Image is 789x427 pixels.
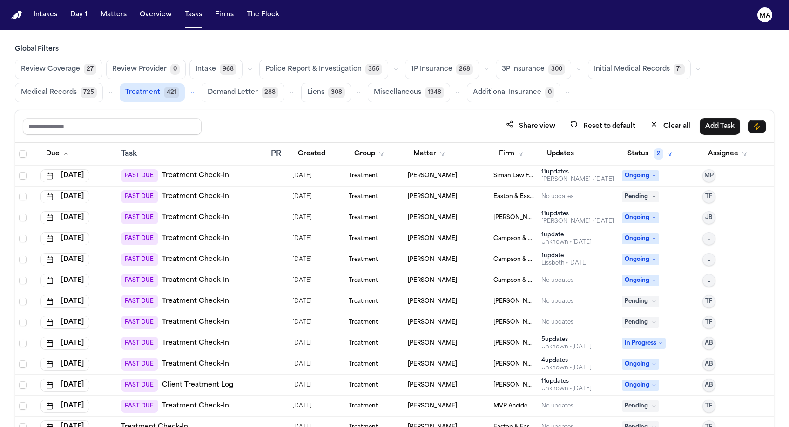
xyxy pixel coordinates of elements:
[622,275,659,286] span: Ongoing
[349,319,378,326] span: Treatment
[162,255,229,264] a: Treatment Check-In
[493,172,534,180] span: Siman Law Firm
[545,87,554,98] span: 0
[493,277,534,284] span: Campson & Campson
[702,169,715,182] button: MP
[292,253,312,266] span: 7/2/2025, 7:59:42 PM
[15,45,774,54] h3: Global Filters
[473,88,541,97] span: Additional Insurance
[702,316,715,329] button: TF
[292,169,312,182] span: 4/1/2025, 5:11:42 PM
[493,235,534,242] span: Campson & Campson
[705,298,712,305] span: TF
[292,358,312,371] span: 5/6/2025, 2:51:42 PM
[408,381,457,389] span: Natalia Nogueira Balaniuc
[408,277,457,284] span: Grace Campbell
[211,7,237,23] button: Firms
[705,360,713,368] span: AB
[136,7,175,23] button: Overview
[622,254,659,265] span: Ongoing
[707,235,710,242] span: L
[19,340,27,347] span: Select row
[408,214,457,221] span: Jose Crespo
[408,146,451,162] button: Matter
[674,64,685,75] span: 71
[622,146,678,162] button: Status2
[704,172,714,180] span: MP
[19,256,27,263] span: Select row
[702,400,715,413] button: TF
[565,118,641,135] button: Reset to default
[121,316,158,329] span: PAST DUE
[541,298,573,305] div: No updates
[121,337,158,350] span: PAST DUE
[162,297,229,306] a: Treatment Check-In
[541,260,588,267] div: Last updated by Lissbeth at 7/17/2025, 12:13:49 PM
[705,319,712,326] span: TF
[19,360,27,368] span: Select row
[162,213,229,222] a: Treatment Check-In
[425,87,444,98] span: 1348
[202,83,284,102] button: Demand Letter288
[11,11,22,20] a: Home
[700,118,740,135] button: Add Task
[349,235,378,242] span: Treatment
[30,7,61,23] a: Intakes
[11,11,22,20] img: Finch Logo
[19,298,27,305] span: Select row
[81,87,97,98] span: 725
[493,402,534,410] span: MVP Accident Attorneys
[541,193,573,200] div: No updates
[541,252,588,260] div: 1 update
[19,402,27,410] span: Select row
[162,276,229,285] a: Treatment Check-In
[541,364,592,372] div: Last updated by System at 6/9/2025, 8:16:27 PM
[705,214,713,221] span: JB
[292,316,312,329] span: 9/23/2025, 11:26:16 AM
[40,169,89,182] button: [DATE]
[259,60,388,79] button: Police Report & Investigation355
[702,253,715,266] button: L
[40,295,89,308] button: [DATE]
[162,339,229,348] a: Treatment Check-In
[405,60,479,79] button: 1P Insurance268
[125,88,160,97] span: Treatment
[548,64,565,75] span: 300
[541,378,592,385] div: 11 update s
[292,211,312,224] span: 3/26/2025, 1:38:34 PM
[702,379,715,392] button: AB
[702,211,715,224] button: JB
[594,65,670,74] span: Initial Medical Records
[292,232,312,245] span: 6/4/2025, 10:13:54 AM
[622,338,666,349] span: In Progress
[493,360,534,368] span: Mohamed K Ahmed
[121,148,263,160] div: Task
[622,317,659,328] span: Pending
[702,358,715,371] button: AB
[40,253,89,266] button: [DATE]
[121,169,158,182] span: PAST DUE
[707,256,710,263] span: L
[467,83,560,102] button: Additional Insurance0
[541,357,592,364] div: 4 update s
[21,65,80,74] span: Review Coverage
[408,235,457,242] span: Logan Charman
[208,88,258,97] span: Demand Letter
[493,146,529,162] button: Firm
[702,274,715,287] button: L
[702,190,715,203] button: TF
[541,343,592,351] div: Last updated by System at 6/5/2025, 11:34:51 AM
[349,256,378,263] span: Treatment
[541,277,573,284] div: No updates
[622,191,659,202] span: Pending
[702,146,753,162] button: Assignee
[541,319,573,326] div: No updates
[19,193,27,200] span: Select row
[170,64,180,75] span: 0
[541,176,614,183] div: Last updated by Denise Biggs at 8/13/2025, 5:48:28 PM
[40,274,89,287] button: [DATE]
[292,190,312,203] span: 8/6/2025, 8:53:13 PM
[40,190,89,203] button: [DATE]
